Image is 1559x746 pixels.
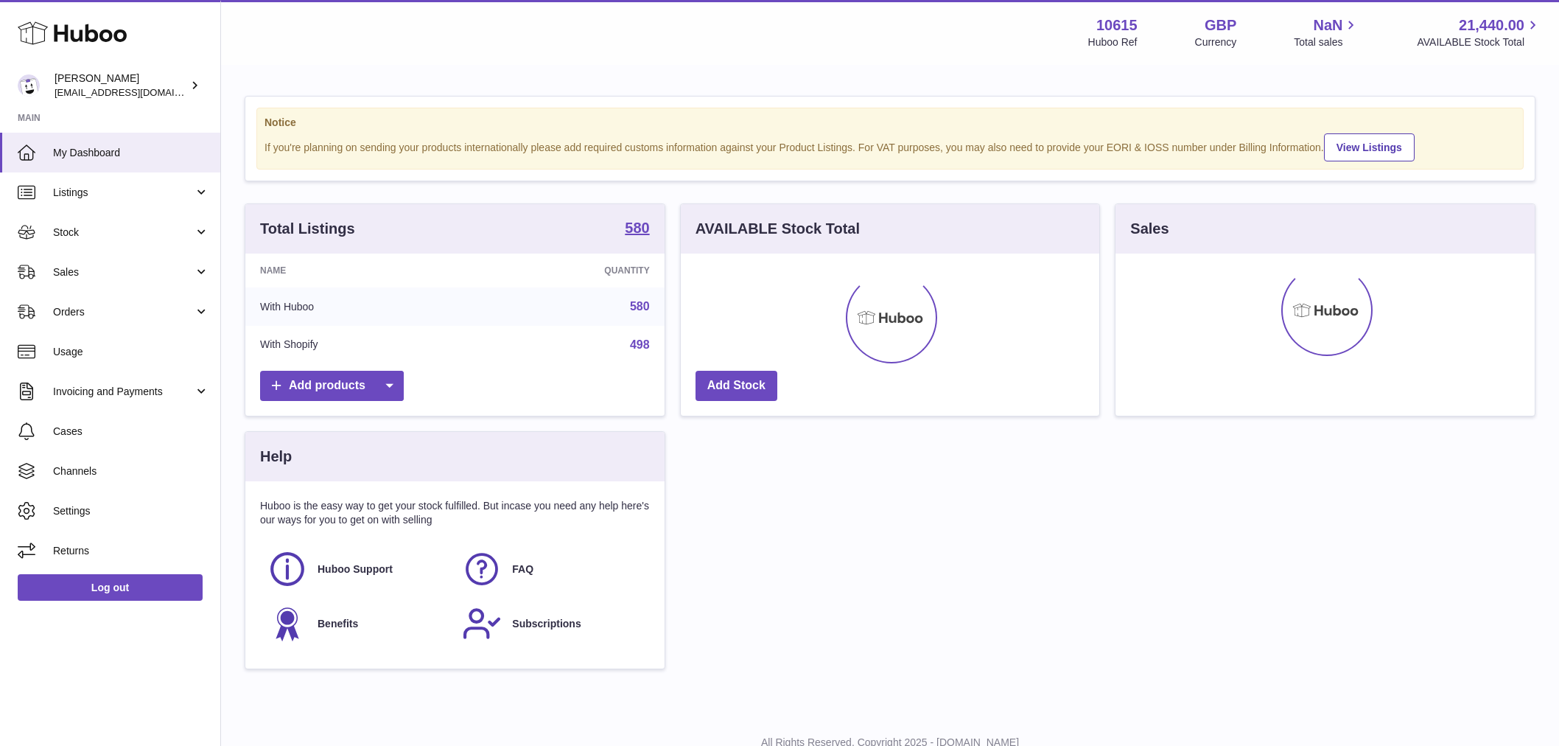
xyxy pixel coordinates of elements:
[512,562,533,576] span: FAQ
[264,116,1516,130] strong: Notice
[1459,15,1524,35] span: 21,440.00
[462,549,642,589] a: FAQ
[1088,35,1138,49] div: Huboo Ref
[260,219,355,239] h3: Total Listings
[260,499,650,527] p: Huboo is the easy way to get your stock fulfilled. But incase you need any help here's our ways f...
[1130,219,1169,239] h3: Sales
[53,345,209,359] span: Usage
[55,72,187,100] div: [PERSON_NAME]
[1195,35,1237,49] div: Currency
[53,226,194,240] span: Stock
[1324,133,1415,161] a: View Listings
[53,464,209,478] span: Channels
[260,371,404,401] a: Add products
[245,326,472,364] td: With Shopify
[1205,15,1236,35] strong: GBP
[1417,15,1541,49] a: 21,440.00 AVAILABLE Stock Total
[625,220,649,235] strong: 580
[1417,35,1541,49] span: AVAILABLE Stock Total
[53,544,209,558] span: Returns
[512,617,581,631] span: Subscriptions
[260,447,292,467] h3: Help
[1294,15,1359,49] a: NaN Total sales
[18,574,203,601] a: Log out
[264,131,1516,161] div: If you're planning on sending your products internationally please add required customs informati...
[18,74,40,97] img: internalAdmin-10615@internal.huboo.com
[53,504,209,518] span: Settings
[696,219,860,239] h3: AVAILABLE Stock Total
[1096,15,1138,35] strong: 10615
[318,562,393,576] span: Huboo Support
[462,604,642,644] a: Subscriptions
[318,617,358,631] span: Benefits
[630,338,650,351] a: 498
[53,385,194,399] span: Invoicing and Payments
[267,604,447,644] a: Benefits
[53,305,194,319] span: Orders
[53,425,209,439] span: Cases
[1294,35,1359,49] span: Total sales
[267,549,447,589] a: Huboo Support
[625,220,649,238] a: 580
[53,186,194,200] span: Listings
[1313,15,1342,35] span: NaN
[53,265,194,279] span: Sales
[696,371,777,401] a: Add Stock
[472,254,665,287] th: Quantity
[630,300,650,313] a: 580
[245,254,472,287] th: Name
[53,146,209,160] span: My Dashboard
[55,86,217,98] span: [EMAIL_ADDRESS][DOMAIN_NAME]
[245,287,472,326] td: With Huboo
